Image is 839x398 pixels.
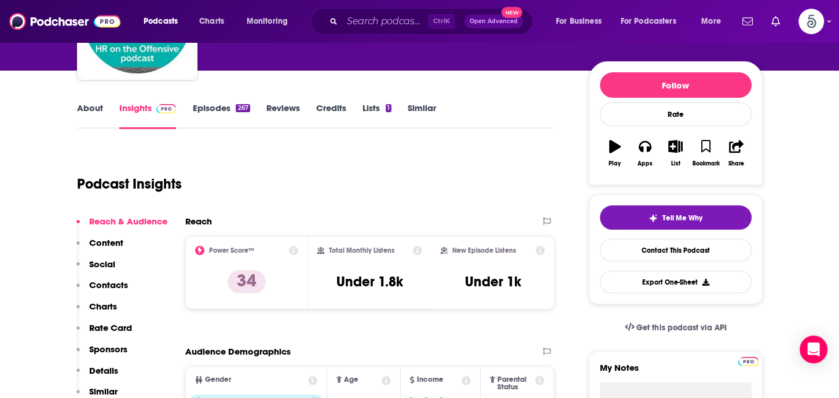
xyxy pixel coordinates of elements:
span: Income [417,376,444,384]
div: Open Intercom Messenger [800,336,827,363]
h2: Reach [185,216,212,227]
button: Sponsors [76,344,127,365]
h2: Power Score™ [209,246,254,255]
button: open menu [239,12,303,31]
a: Show notifications dropdown [738,12,757,31]
span: Tell Me Why [662,213,702,223]
button: open menu [548,12,616,31]
p: Reach & Audience [89,216,167,227]
span: Podcasts [144,13,178,30]
span: Get this podcast via API [636,323,726,333]
button: Apps [630,132,660,174]
button: Contacts [76,279,128,301]
a: Episodes267 [192,102,250,129]
a: Charts [192,12,231,31]
p: Social [89,259,115,270]
button: open menu [135,12,193,31]
button: Follow [600,72,752,98]
button: Social [76,259,115,280]
p: 34 [228,270,266,293]
button: Export One-Sheet [600,271,752,293]
a: Pro website [738,355,759,366]
a: Show notifications dropdown [767,12,785,31]
span: For Podcasters [621,13,676,30]
button: Show profile menu [798,9,824,34]
button: Bookmark [691,132,721,174]
p: Content [89,237,123,248]
span: Parental Status [497,376,533,391]
div: List [671,160,680,167]
input: Search podcasts, credits, & more... [342,12,428,31]
h2: Total Monthly Listens [329,246,394,255]
img: Podchaser - Follow, Share and Rate Podcasts [9,10,120,32]
div: Apps [638,160,653,167]
img: Podchaser Pro [738,357,759,366]
img: tell me why sparkle [649,213,658,223]
a: Credits [316,102,346,129]
div: Play [609,160,621,167]
span: Ctrl K [428,14,455,29]
button: Rate Card [76,322,132,344]
span: Charts [199,13,224,30]
p: Contacts [89,279,128,290]
span: For Business [556,13,602,30]
div: 267 [236,104,250,112]
div: Rate [600,102,752,126]
a: Similar [408,102,436,129]
a: InsightsPodchaser Pro [119,102,177,129]
a: About [77,102,103,129]
p: Similar [89,386,118,397]
p: Sponsors [89,344,127,355]
a: Lists1 [362,102,391,129]
button: tell me why sparkleTell Me Why [600,205,752,230]
a: Get this podcast via API [615,314,736,342]
button: Charts [76,301,117,322]
p: Charts [89,301,117,312]
button: Details [76,365,118,386]
div: Bookmark [692,160,719,167]
span: Logged in as Spiral5-G2 [798,9,824,34]
label: My Notes [600,362,752,382]
img: Podchaser Pro [156,104,177,113]
h2: Audience Demographics [185,346,291,357]
span: Open Advanced [470,19,518,24]
div: Share [728,160,744,167]
a: Reviews [266,102,300,129]
div: 1 [386,104,391,112]
p: Rate Card [89,322,132,333]
span: More [701,13,721,30]
h1: Podcast Insights [77,175,182,193]
p: Details [89,365,118,376]
div: Search podcasts, credits, & more... [321,8,544,35]
img: User Profile [798,9,824,34]
button: List [660,132,690,174]
span: New [501,7,522,18]
h2: New Episode Listens [452,246,516,255]
button: Content [76,237,123,259]
button: open menu [613,12,693,31]
h3: Under 1.8k [336,273,403,290]
span: Age [344,376,358,384]
button: Share [721,132,751,174]
button: Play [600,132,630,174]
button: open menu [693,12,735,31]
span: Monitoring [247,13,288,30]
a: Contact This Podcast [600,239,752,261]
button: Open AdvancedNew [464,14,523,28]
span: Gender [205,376,231,384]
button: Reach & Audience [76,216,167,237]
h3: Under 1k [465,273,521,290]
